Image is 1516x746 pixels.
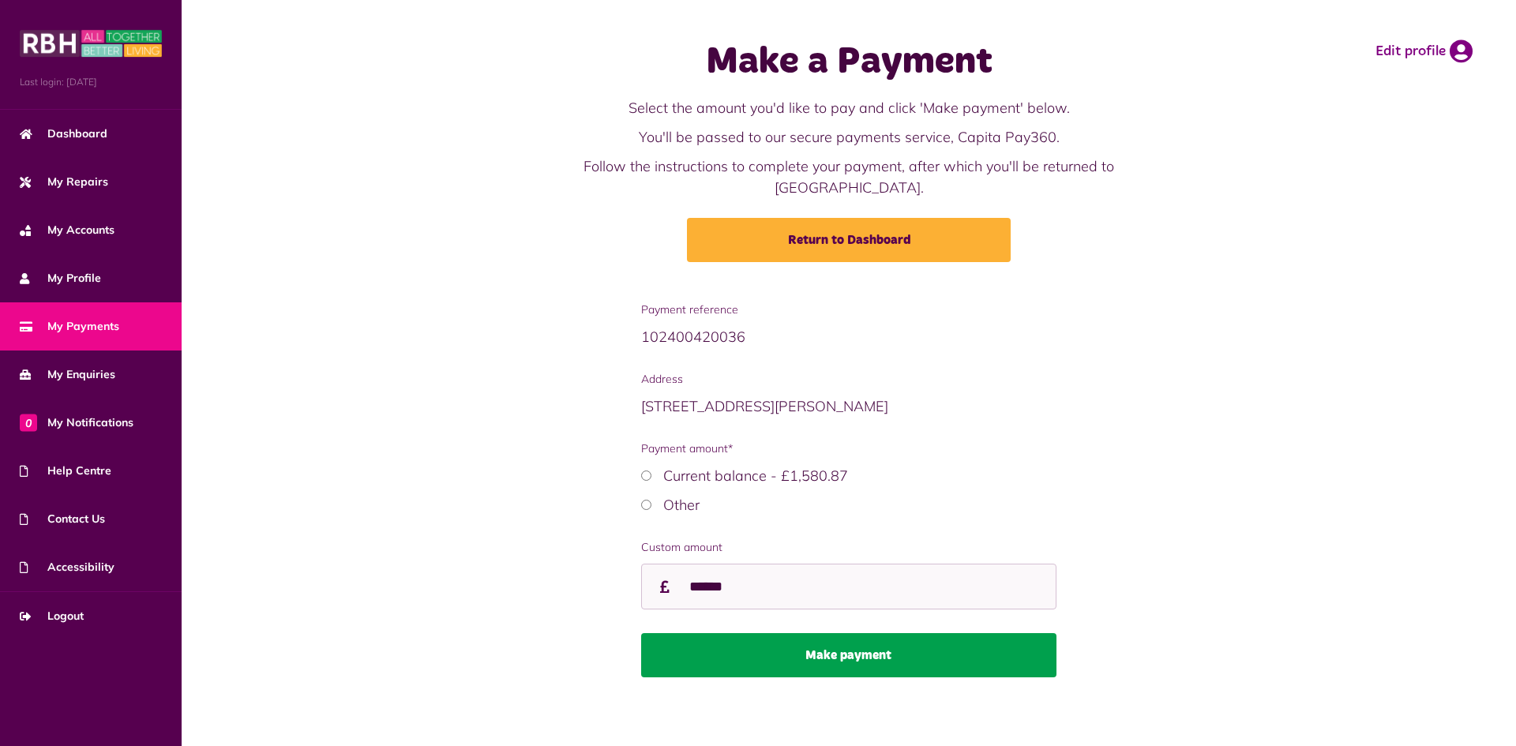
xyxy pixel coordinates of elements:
[20,28,162,59] img: MyRBH
[533,126,1165,148] p: You'll be passed to our secure payments service, Capita Pay360.
[1375,39,1473,63] a: Edit profile
[20,608,84,624] span: Logout
[641,371,1057,388] span: Address
[20,559,114,575] span: Accessibility
[641,328,745,346] span: 102400420036
[20,270,101,287] span: My Profile
[20,75,162,89] span: Last login: [DATE]
[20,414,37,431] span: 0
[533,97,1165,118] p: Select the amount you'd like to pay and click 'Make payment' below.
[20,366,115,383] span: My Enquiries
[641,539,1057,556] label: Custom amount
[641,302,1057,318] span: Payment reference
[533,39,1165,85] h1: Make a Payment
[641,440,1057,457] span: Payment amount*
[20,414,133,431] span: My Notifications
[20,511,105,527] span: Contact Us
[641,633,1057,677] button: Make payment
[20,126,107,142] span: Dashboard
[20,318,119,335] span: My Payments
[20,174,108,190] span: My Repairs
[663,496,700,514] label: Other
[687,218,1011,262] a: Return to Dashboard
[663,467,848,485] label: Current balance - £1,580.87
[20,222,114,238] span: My Accounts
[641,397,888,415] span: [STREET_ADDRESS][PERSON_NAME]
[20,463,111,479] span: Help Centre
[533,156,1165,198] p: Follow the instructions to complete your payment, after which you'll be returned to [GEOGRAPHIC_D...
